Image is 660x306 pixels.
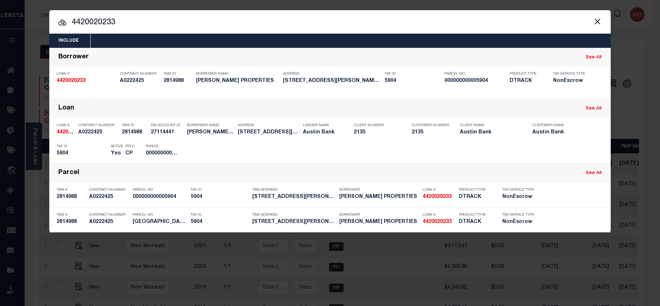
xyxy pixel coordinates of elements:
[151,123,183,128] p: Tax Account ID
[283,78,381,84] h5: 140/150 W COOPER ST COOPER TX ...
[385,72,441,76] p: Tax ID
[58,53,89,62] div: Borrower
[553,72,589,76] p: Tax Service Type
[49,16,611,29] input: Start typing...
[57,150,107,157] h5: 5904
[238,123,299,128] p: Address
[57,78,116,84] h5: 4420020233
[252,219,336,225] h5: 140/150 W COOPER ST COOPER TX ...
[58,169,79,177] div: Parcel
[191,219,249,225] h5: 5904
[122,129,147,136] h5: 2814988
[49,34,88,48] button: Include
[133,219,187,225] h5: DELTA COUNTY A#5904
[354,123,401,128] p: Client Number
[191,213,249,217] p: Tax ID
[191,194,249,200] h5: 5904
[460,123,522,128] p: Client Name
[459,188,491,192] p: Product Type
[586,171,602,175] a: See All
[459,219,491,225] h5: DTRACK
[125,144,135,149] p: PPCC
[57,72,116,76] p: Loan #
[593,17,602,26] button: Close
[354,129,401,136] h5: 2135
[111,150,122,157] h5: Yes
[120,72,160,76] p: Contract Number
[339,188,419,192] p: Borrower
[502,219,535,225] h5: NonEscrow
[553,78,589,84] h5: NonEscrow
[586,106,602,111] a: See All
[502,213,535,217] p: Tax Service Type
[586,55,602,60] a: See All
[502,188,535,192] p: Tax Service Type
[423,219,452,224] strong: 4420020233
[133,213,187,217] p: Parcel No
[120,78,160,84] h5: A0222425
[412,129,448,136] h5: 2135
[444,72,506,76] p: Parcel No
[122,123,147,128] p: TBM ID
[532,123,594,128] p: Customer Name
[89,219,129,225] h5: A0222425
[459,213,491,217] p: Product Type
[423,219,455,225] h5: 4420020233
[57,194,86,200] h5: 2814988
[57,144,107,149] p: Tax ID
[339,213,419,217] p: Borrower
[196,72,279,76] p: Borrower Name
[196,78,279,84] h5: ROBERT SCOTT PROPERTIES
[146,144,178,149] p: Parcel
[252,194,336,200] h5: 140/150 W COOPER ST COOPER TX ...
[57,213,86,217] p: TBM #
[89,188,129,192] p: Contract Number
[111,144,123,149] p: Active
[78,123,118,128] p: Contract Number
[339,219,419,225] h5: ROBERT SCOTT PROPERTIES
[89,213,129,217] p: Contract Number
[510,72,542,76] p: Product Type
[339,194,419,200] h5: ROBERT SCOTT PROPERTIES
[252,188,336,192] p: TBM Address
[163,72,192,76] p: TBM ID
[163,78,192,84] h5: 2814988
[58,104,74,113] div: Loan
[459,194,491,200] h5: DTRACK
[57,123,75,128] p: Loan #
[125,150,135,157] h5: CP
[187,129,234,136] h5: ROBERT SCOTT PROPERTIES
[502,194,535,200] h5: NonEscrow
[283,72,381,76] p: Address
[423,194,452,199] strong: 4420020233
[423,213,455,217] p: Loan #
[510,78,542,84] h5: DTRACK
[89,194,129,200] h5: A0222425
[133,188,187,192] p: Parcel No
[57,78,86,83] strong: 4420020233
[133,194,187,200] h5: 000000000005904
[444,78,506,84] h5: 000000000005904
[460,129,522,136] h5: Austin Bank
[57,130,86,135] strong: 4420020233
[532,129,594,136] h5: Austin Bank
[57,129,75,136] h5: 4420020233
[238,129,299,136] h5: 140/150 W COOPER ST COOPER TX ...
[146,150,178,157] h5: 000000000005904
[78,129,118,136] h5: A0222425
[57,188,86,192] p: TBM #
[151,129,183,136] h5: 27114441
[423,194,455,200] h5: 4420020233
[385,78,441,84] h5: 5904
[303,123,343,128] p: Lender Name
[303,129,343,136] h5: Austin Bank
[187,123,234,128] p: Borrower Name
[412,123,449,128] p: Customer Number
[191,188,249,192] p: Tax ID
[252,213,336,217] p: TBM Address
[57,219,86,225] h5: 2814988
[423,188,455,192] p: Loan #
